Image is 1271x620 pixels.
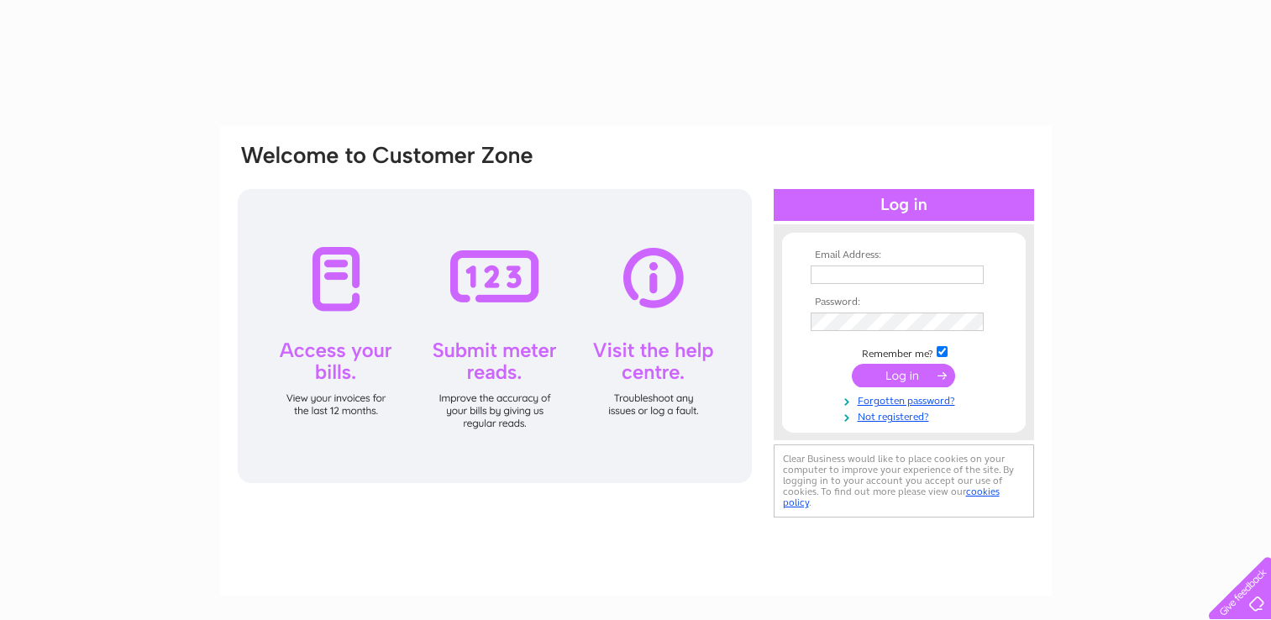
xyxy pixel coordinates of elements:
th: Email Address: [806,250,1001,261]
a: Not registered? [811,407,1001,423]
input: Submit [852,364,955,387]
a: Forgotten password? [811,391,1001,407]
div: Clear Business would like to place cookies on your computer to improve your experience of the sit... [774,444,1034,518]
td: Remember me? [806,344,1001,360]
th: Password: [806,297,1001,308]
a: cookies policy [783,486,1000,508]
